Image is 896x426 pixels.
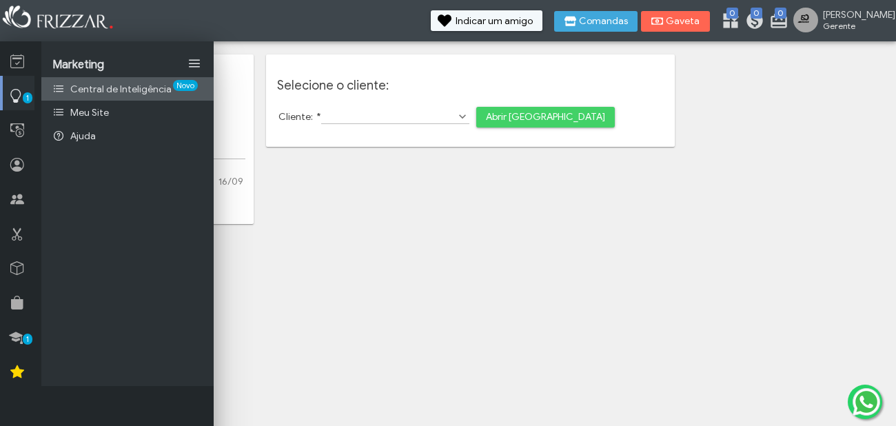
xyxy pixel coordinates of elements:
[41,124,214,148] a: Ajuda
[41,101,214,124] a: Meu Site
[23,334,32,345] span: 1
[769,11,783,33] a: 0
[726,8,738,19] span: 0
[41,77,214,101] a: Central de InteligênciaNovo
[456,17,533,26] span: Indicar um amigo
[218,176,243,187] span: 16/09
[70,83,172,95] span: Central de Inteligência
[666,17,700,26] span: Gaveta
[486,107,605,128] span: Abrir [GEOGRAPHIC_DATA]
[823,9,885,21] span: [PERSON_NAME]
[554,11,638,32] button: Comandas
[173,80,198,91] span: Novo
[278,111,322,123] label: Cliente:
[70,107,109,119] span: Meu Site
[476,107,615,128] button: Abrir [GEOGRAPHIC_DATA]
[431,10,542,31] button: Indicar um amigo
[52,58,104,72] span: Marketing
[641,11,710,32] button: Gaveta
[823,21,885,31] span: Gerente
[23,92,32,103] span: 1
[793,8,889,35] a: [PERSON_NAME] Gerente
[70,130,96,142] span: Ajuda
[850,385,883,418] img: whatsapp.png
[3,76,34,110] a: 1
[456,110,469,123] button: Show Options
[277,78,664,93] h3: Selecione o cliente:
[721,11,735,33] a: 0
[745,11,759,33] a: 0
[751,8,762,19] span: 0
[775,8,786,19] span: 0
[579,17,628,26] span: Comandas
